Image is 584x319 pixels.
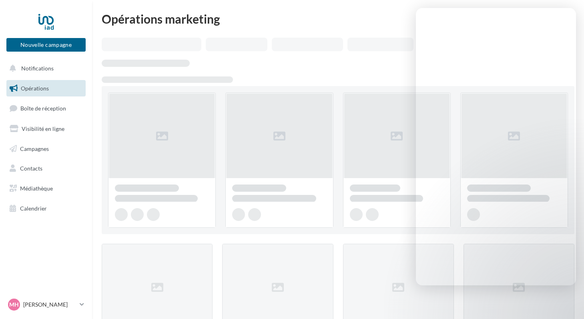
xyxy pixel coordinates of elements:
[9,301,19,309] span: MH
[5,100,87,117] a: Boîte de réception
[6,38,86,52] button: Nouvelle campagne
[416,8,576,285] iframe: Intercom live chat
[5,200,87,217] a: Calendrier
[20,185,53,192] span: Médiathèque
[21,65,54,72] span: Notifications
[20,165,42,172] span: Contacts
[5,140,87,157] a: Campagnes
[5,60,84,77] button: Notifications
[22,125,64,132] span: Visibilité en ligne
[5,160,87,177] a: Contacts
[5,120,87,137] a: Visibilité en ligne
[557,292,576,311] iframe: Intercom live chat
[21,85,49,92] span: Opérations
[102,13,574,25] div: Opérations marketing
[20,205,47,212] span: Calendrier
[23,301,76,309] p: [PERSON_NAME]
[5,180,87,197] a: Médiathèque
[6,297,86,312] a: MH [PERSON_NAME]
[20,145,49,152] span: Campagnes
[20,105,66,112] span: Boîte de réception
[5,80,87,97] a: Opérations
